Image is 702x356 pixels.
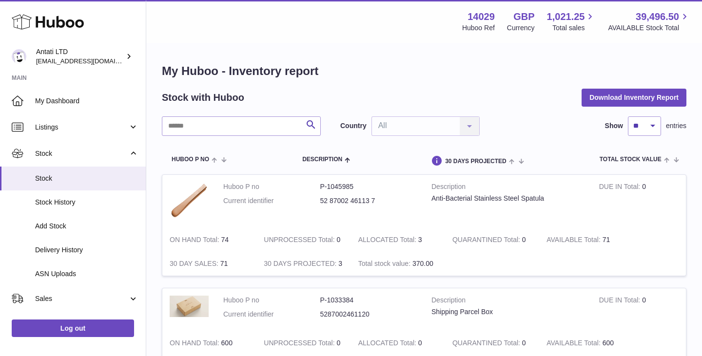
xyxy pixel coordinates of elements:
[522,236,526,244] span: 0
[452,339,522,349] strong: QUARANTINED Total
[340,121,367,131] label: Country
[351,331,445,355] td: 0
[162,63,686,79] h1: My Huboo - Inventory report
[547,10,585,23] span: 1,021.25
[36,47,124,66] div: Antati LTD
[608,10,690,33] a: 39,496.50 AVAILABLE Stock Total
[358,236,418,246] strong: ALLOCATED Total
[547,10,596,33] a: 1,021.25 Total sales
[12,319,134,337] a: Log out
[35,174,138,183] span: Stock
[264,236,336,246] strong: UNPROCESSED Total
[636,10,679,23] span: 39,496.50
[592,288,686,331] td: 0
[539,331,633,355] td: 600
[412,260,433,267] span: 370.00
[264,260,338,270] strong: 30 DAYS PROJECTED
[320,196,417,206] dd: 52 87002 46113 7
[592,175,686,228] td: 0
[223,296,320,305] dt: Huboo P no
[431,194,585,203] div: Anti-Bacterial Stainless Steel Spatula
[358,260,412,270] strong: Total stock value
[600,156,662,163] span: Total stock value
[522,339,526,347] span: 0
[546,236,602,246] strong: AVAILABLE Total
[162,91,244,104] h2: Stock with Huboo
[35,222,138,231] span: Add Stock
[35,294,128,303] span: Sales
[170,236,221,246] strong: ON HAND Total
[12,49,26,64] img: toufic@antatiskin.com
[162,228,256,252] td: 74
[35,149,128,158] span: Stock
[256,252,351,276] td: 3
[302,156,342,163] span: Description
[546,339,602,349] strong: AVAILABLE Total
[170,182,209,219] img: product image
[223,310,320,319] dt: Current identifier
[256,331,351,355] td: 0
[608,23,690,33] span: AVAILABLE Stock Total
[35,245,138,255] span: Delivery History
[445,158,507,165] span: 30 DAYS PROJECTED
[223,196,320,206] dt: Current identifier
[162,252,256,276] td: 71
[552,23,596,33] span: Total sales
[351,228,445,252] td: 3
[666,121,686,131] span: entries
[431,182,585,194] strong: Description
[35,269,138,279] span: ASN Uploads
[507,23,535,33] div: Currency
[582,89,686,106] button: Download Inventory Report
[599,183,642,193] strong: DUE IN Total
[431,307,585,317] div: Shipping Parcel Box
[468,10,495,23] strong: 14029
[256,228,351,252] td: 0
[320,296,417,305] dd: P-1033384
[170,339,221,349] strong: ON HAND Total
[320,182,417,191] dd: P-1045985
[35,123,128,132] span: Listings
[452,236,522,246] strong: QUARANTINED Total
[462,23,495,33] div: Huboo Ref
[320,310,417,319] dd: 5287002461120
[599,296,642,306] strong: DUE IN Total
[539,228,633,252] td: 71
[35,96,138,106] span: My Dashboard
[605,121,623,131] label: Show
[513,10,534,23] strong: GBP
[431,296,585,307] strong: Description
[36,57,143,65] span: [EMAIL_ADDRESS][DOMAIN_NAME]
[264,339,336,349] strong: UNPROCESSED Total
[358,339,418,349] strong: ALLOCATED Total
[223,182,320,191] dt: Huboo P no
[162,331,256,355] td: 600
[170,260,220,270] strong: 30 DAY SALES
[172,156,209,163] span: Huboo P no
[35,198,138,207] span: Stock History
[170,296,209,317] img: product image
